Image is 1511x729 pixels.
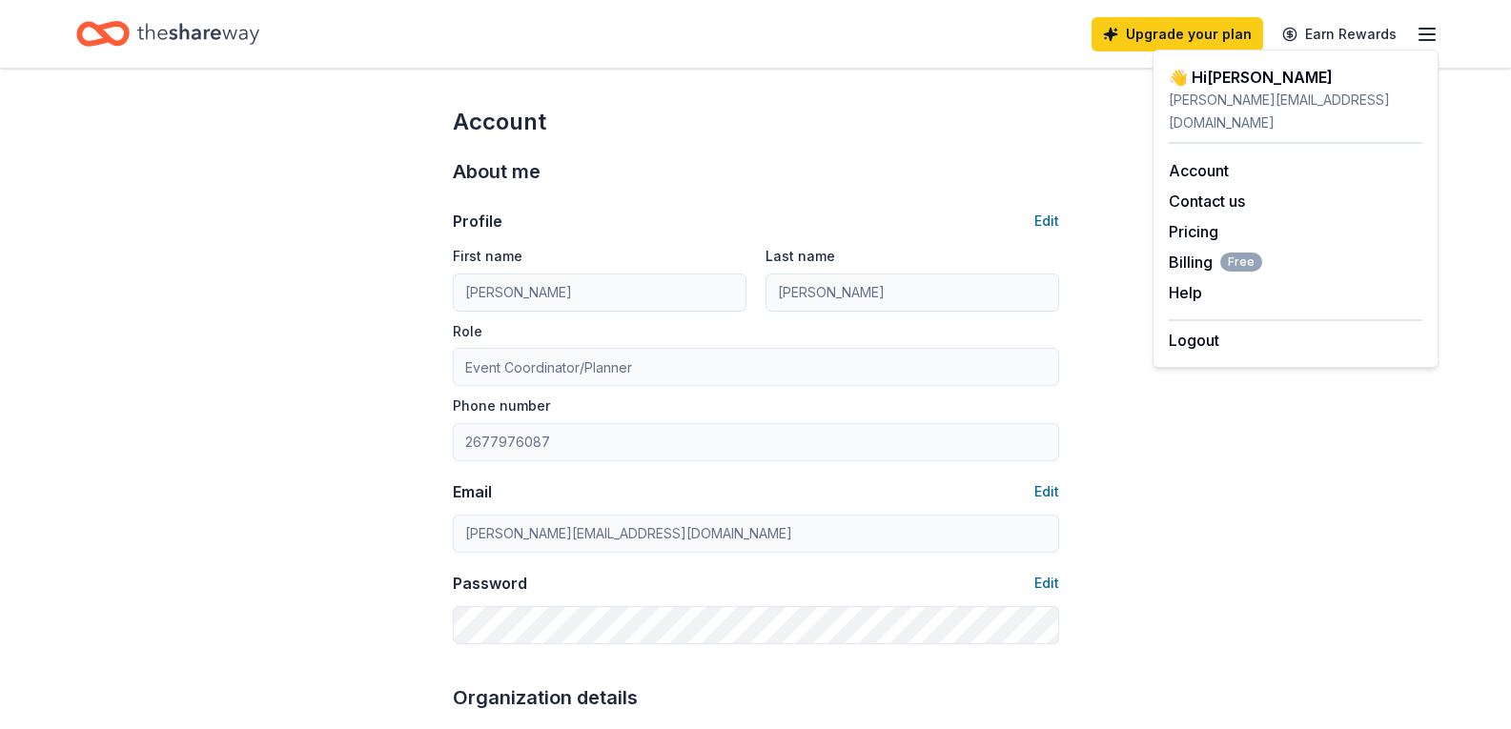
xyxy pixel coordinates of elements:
[1271,17,1408,51] a: Earn Rewards
[453,247,522,266] label: First name
[453,572,527,595] div: Password
[1169,222,1218,241] a: Pricing
[453,682,1059,713] div: Organization details
[1169,161,1229,180] a: Account
[1169,251,1262,273] button: BillingFree
[453,107,1059,137] div: Account
[453,480,492,503] div: Email
[453,156,1059,187] div: About me
[1169,329,1219,352] button: Logout
[453,322,482,341] label: Role
[1169,89,1422,134] div: [PERSON_NAME][EMAIL_ADDRESS][DOMAIN_NAME]
[453,210,502,233] div: Profile
[1034,210,1059,233] button: Edit
[766,247,835,266] label: Last name
[453,396,550,415] label: Phone number
[1169,251,1262,273] span: Billing
[1034,480,1059,503] button: Edit
[1169,190,1245,213] button: Contact us
[1092,17,1263,51] a: Upgrade your plan
[1034,572,1059,595] button: Edit
[1220,253,1262,272] span: Free
[1169,66,1422,89] div: 👋 Hi [PERSON_NAME]
[1169,281,1202,304] button: Help
[76,11,259,56] a: Home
